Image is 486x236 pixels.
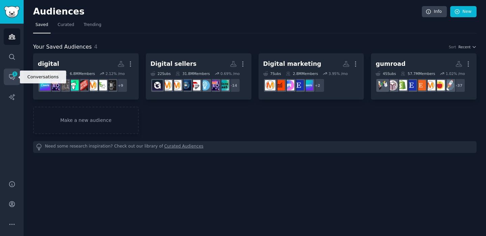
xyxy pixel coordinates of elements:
img: canva [40,80,50,90]
img: DigitalMarketing [265,80,275,90]
span: Trending [84,22,101,28]
div: 57.7M Members [401,71,435,76]
button: Recent [458,45,477,49]
a: Trending [81,20,104,33]
div: + 37 [451,78,465,93]
img: SEO_Digital_Marketing [209,80,219,90]
div: 17 Sub s [38,71,58,76]
span: Your Saved Audiences [33,43,92,51]
img: Business_Ideas [106,80,116,90]
img: canva [303,80,313,90]
img: Etsy [415,80,426,90]
div: gumroad [376,60,405,68]
img: EtsySellers [406,80,416,90]
a: Digital marketing7Subs2.8MMembers3.95% /mo+2canvaEtsySellersRaribledigitalproductsellingDigitalMa... [259,53,364,100]
img: HowEarnMoneyOnline [78,80,88,90]
img: Rarible [284,80,294,90]
span: Recent [458,45,470,49]
div: Digital sellers [151,60,197,68]
img: Gameflip [152,80,163,90]
img: artbusiness [97,80,107,90]
img: Teachers [434,80,445,90]
img: EtsySellers [293,80,304,90]
a: Curated [55,20,77,33]
div: 1.02 % /mo [446,71,465,76]
div: 2.12 % /mo [106,71,125,76]
a: digital17Subs6.8MMembers2.12% /mo+9Business_IdeasartbusinessDigitalMarketingHowEarnMoneyOnlineMak... [33,53,139,100]
div: 0.69 % /mo [220,71,240,76]
div: 31.8M Members [175,71,210,76]
span: 4 [94,44,98,50]
div: Need some research inspiration? Check out our library of [33,141,477,153]
a: gumroad45Subs57.7MMembers1.02% /mo+37startupsTeachersmarketingEtsyEtsySellersshopifybooksebooks [371,53,477,100]
img: SEO_Digital_Marketing [49,80,60,90]
div: + 9 [113,78,128,93]
img: marketing [171,80,182,90]
img: microsaas [218,80,229,90]
img: marketing [425,80,435,90]
div: + 2 [310,78,325,93]
a: Info [422,6,447,18]
h2: Audiences [33,6,422,17]
img: MarketingTipsAndTools [190,80,200,90]
a: New [450,6,477,18]
div: digital [38,60,59,68]
img: SellArt [59,80,69,90]
img: digitalproductselling [274,80,285,90]
span: 1 [12,72,18,76]
span: Saved [35,22,48,28]
img: ebooks [378,80,388,90]
div: 6.8M Members [63,71,95,76]
a: Saved [33,20,51,33]
img: DigitalMarketing [87,80,98,90]
img: shopify [397,80,407,90]
a: Curated Audiences [164,143,204,151]
div: Sort [449,45,456,49]
img: GummySearch logo [4,6,20,18]
div: 3.95 % /mo [329,71,348,76]
img: Entrepreneur [199,80,210,90]
div: Digital marketing [263,60,321,68]
img: books [387,80,398,90]
a: Digital sellers22Subs31.8MMembers0.69% /mo+14microsaasSEO_Digital_MarketingEntrepreneurMarketingT... [146,53,251,100]
div: + 14 [226,78,240,93]
img: startups [444,80,454,90]
div: 2.8M Members [286,71,318,76]
img: digital_marketing [181,80,191,90]
img: MakeMoney [68,80,79,90]
div: 45 Sub s [376,71,396,76]
a: Make a new audience [33,107,139,134]
a: 1 [4,69,20,85]
div: 22 Sub s [151,71,171,76]
span: Curated [58,22,74,28]
div: 7 Sub s [263,71,281,76]
img: DigitalMarketing [162,80,172,90]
